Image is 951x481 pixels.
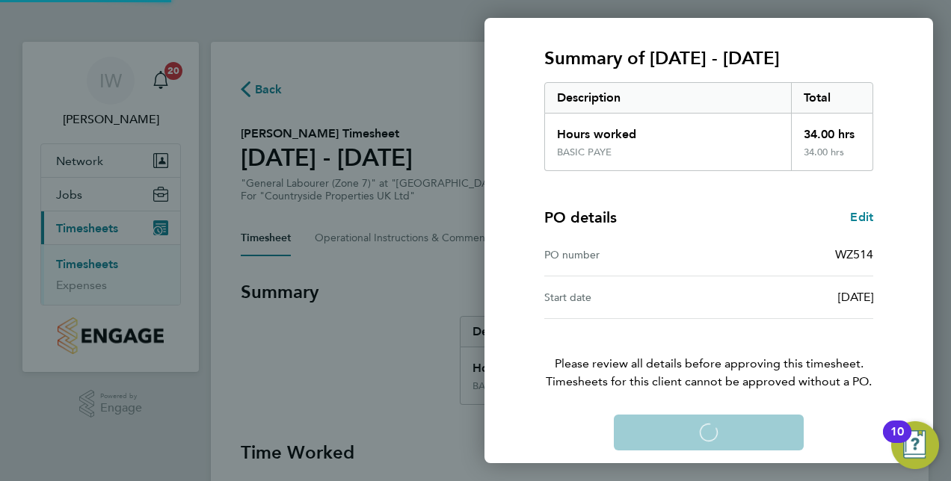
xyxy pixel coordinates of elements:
[526,319,891,391] p: Please review all details before approving this timesheet.
[544,288,709,306] div: Start date
[544,246,709,264] div: PO number
[709,288,873,306] div: [DATE]
[545,114,791,146] div: Hours worked
[850,208,873,226] a: Edit
[791,146,873,170] div: 34.00 hrs
[835,247,873,261] span: WZ514
[557,146,612,158] div: BASIC PAYE
[544,82,873,171] div: Summary of 25 - 31 Aug 2025
[850,210,873,224] span: Edit
[545,83,791,113] div: Description
[526,373,891,391] span: Timesheets for this client cannot be approved without a PO.
[544,207,617,228] h4: PO details
[891,421,939,469] button: Open Resource Center, 10 new notifications
[544,46,873,70] h3: Summary of [DATE] - [DATE]
[791,114,873,146] div: 34.00 hrs
[890,432,904,451] div: 10
[791,83,873,113] div: Total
